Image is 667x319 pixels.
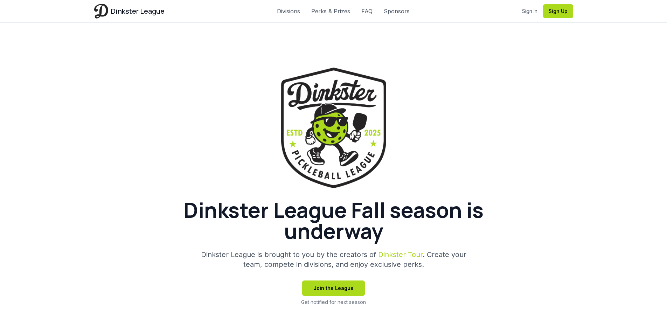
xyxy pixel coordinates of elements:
[361,7,373,15] a: FAQ
[94,4,108,18] img: Dinkster
[378,250,423,259] a: Dinkster Tour
[543,4,573,18] button: Sign Up
[281,68,386,188] img: Dinkster League
[311,7,350,15] a: Perks & Prizes
[166,199,502,241] h1: Dinkster League Fall season is underway
[111,6,165,16] span: Dinkster League
[302,280,365,296] button: Join the League
[94,4,165,18] a: Dinkster League
[301,299,366,306] p: Get notified for next season
[277,7,300,15] a: Divisions
[384,7,410,15] a: Sponsors
[522,8,537,15] a: Sign In
[199,250,468,269] p: Dinkster League is brought to you by the creators of . Create your team, compete in divisions, an...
